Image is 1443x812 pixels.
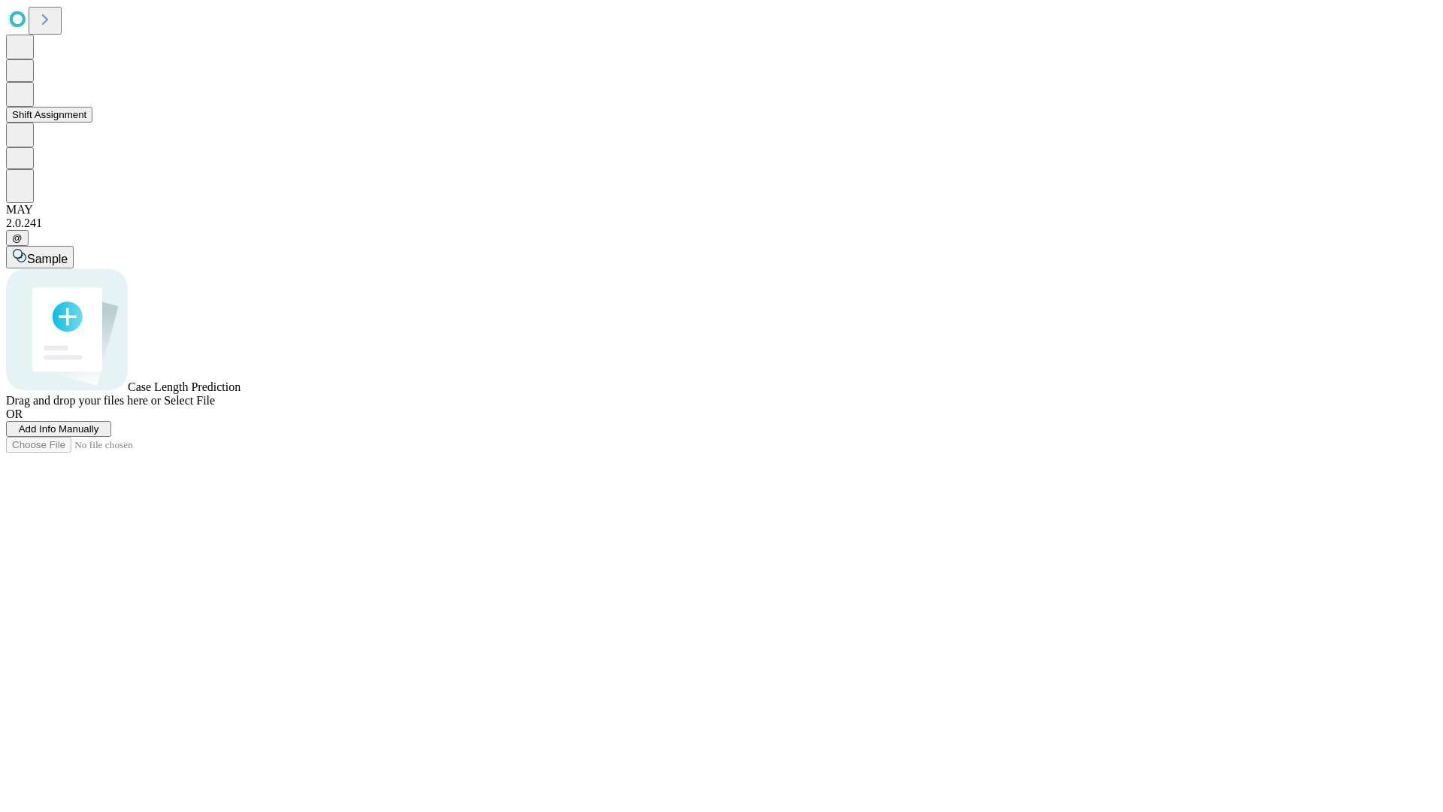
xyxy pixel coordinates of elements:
[6,394,161,407] span: Drag and drop your files here or
[128,380,240,393] span: Case Length Prediction
[6,408,23,420] span: OR
[6,107,92,123] button: Shift Assignment
[6,246,74,268] button: Sample
[27,253,68,265] span: Sample
[6,203,1437,217] div: MAY
[6,230,29,246] button: @
[164,394,215,407] span: Select File
[12,232,23,244] span: @
[6,217,1437,230] div: 2.0.241
[19,423,99,435] span: Add Info Manually
[6,421,111,437] button: Add Info Manually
